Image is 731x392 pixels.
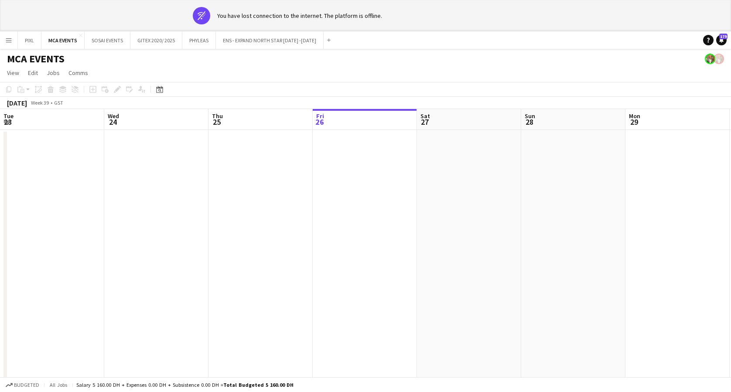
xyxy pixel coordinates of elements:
a: Edit [24,67,41,78]
span: Comms [68,69,88,77]
button: Budgeted [4,380,41,390]
a: 179 [716,35,727,45]
button: SOSAI EVENTS [85,32,130,49]
span: Budgeted [14,382,39,388]
app-user-avatar: Clinton Appel [714,54,724,64]
div: Salary 5 160.00 DH + Expenses 0.00 DH + Subsistence 0.00 DH = [76,382,294,388]
span: Wed [108,112,119,120]
span: Total Budgeted 5 160.00 DH [223,382,294,388]
span: Fri [316,112,324,120]
a: View [3,67,23,78]
div: You have lost connection to the internet. The platform is offline. [217,12,382,20]
button: ENS - EXPAND NORTH STAR [DATE] -[DATE] [216,32,324,49]
span: Tue [3,112,14,120]
a: Jobs [43,67,63,78]
button: MCA EVENTS [41,32,85,49]
span: All jobs [48,382,69,388]
div: [DATE] [7,99,27,107]
span: 28 [523,117,535,127]
span: Edit [28,69,38,77]
span: Mon [629,112,640,120]
button: PHYLEAS [182,32,216,49]
span: Jobs [47,69,60,77]
button: PIXL [18,32,41,49]
span: 26 [315,117,324,127]
span: 24 [106,117,119,127]
span: Thu [212,112,223,120]
span: 27 [419,117,430,127]
a: Comms [65,67,92,78]
button: GITEX 2020/ 2025 [130,32,182,49]
span: Sun [525,112,535,120]
span: 29 [628,117,640,127]
span: 179 [719,34,728,39]
span: Sat [420,112,430,120]
h1: MCA EVENTS [7,52,65,65]
span: View [7,69,19,77]
span: 25 [211,117,223,127]
span: 23 [2,117,14,127]
app-user-avatar: Clinton Appel [705,54,715,64]
span: Week 39 [29,99,51,106]
div: GST [54,99,63,106]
